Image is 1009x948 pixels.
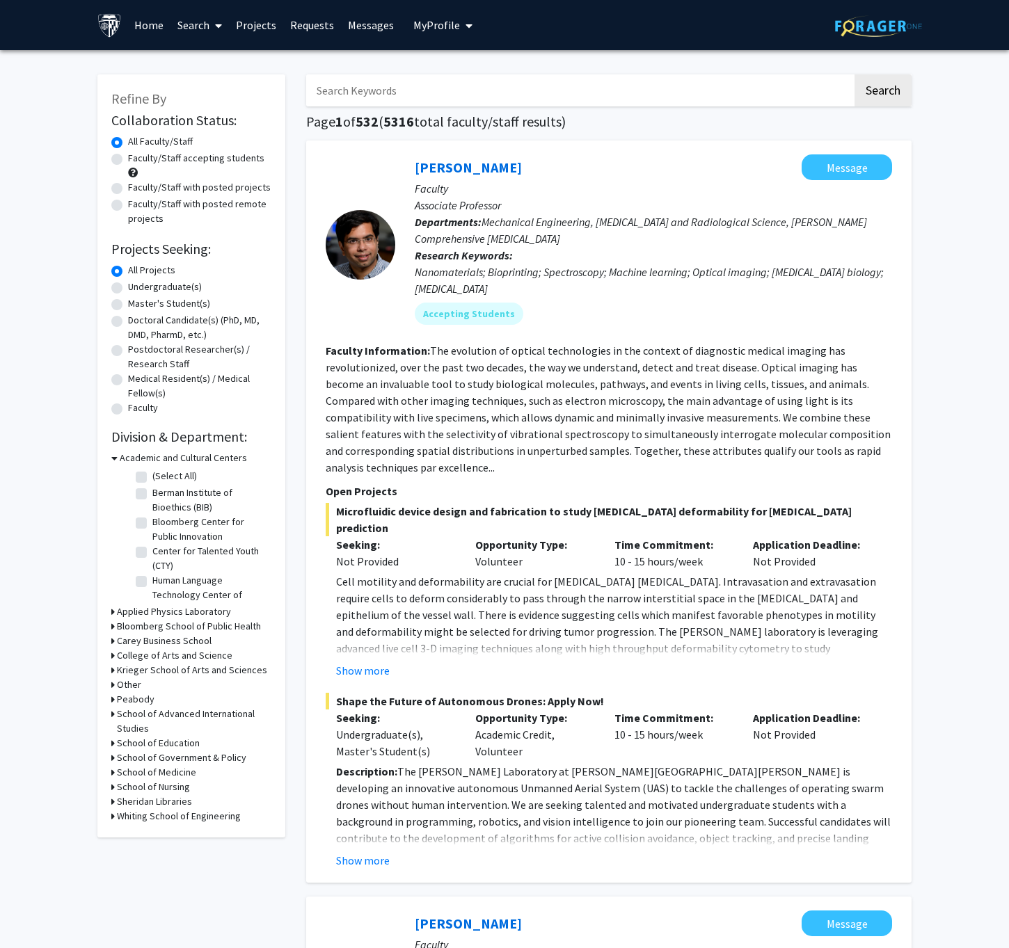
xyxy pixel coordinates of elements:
[128,151,264,166] label: Faculty/Staff accepting students
[117,750,246,765] h3: School of Government & Policy
[306,74,852,106] input: Search Keywords
[465,709,604,760] div: Academic Credit, Volunteer
[415,303,523,325] mat-chip: Accepting Students
[415,248,513,262] b: Research Keywords:
[475,536,594,553] p: Opportunity Type:
[415,215,867,246] span: Mechanical Engineering, [MEDICAL_DATA] and Radiological Science, [PERSON_NAME] Comprehensive [MED...
[117,780,190,794] h3: School of Nursing
[117,677,141,692] h3: Other
[614,709,733,726] p: Time Commitment:
[413,18,460,32] span: My Profile
[742,536,882,570] div: Not Provided
[326,344,430,357] b: Faculty Information:
[604,709,743,760] div: 10 - 15 hours/week
[117,707,271,736] h3: School of Advanced International Studies
[855,74,912,106] button: Search
[742,709,882,760] div: Not Provided
[117,794,192,809] h3: Sheridan Libraries
[152,573,268,617] label: Human Language Technology Center of Excellence (HLTCOE)
[415,159,522,176] a: [PERSON_NAME]
[117,692,154,707] h3: Peabody
[415,197,892,214] p: Associate Professor
[111,241,271,257] h2: Projects Seeking:
[336,726,454,760] div: Undergraduate(s), Master's Student(s)
[475,709,594,726] p: Opportunity Type:
[336,553,454,570] div: Not Provided
[128,263,175,278] label: All Projects
[152,544,268,573] label: Center for Talented Youth (CTY)
[152,469,197,483] label: (Select All)
[97,13,122,38] img: Johns Hopkins University Logo
[753,536,871,553] p: Application Deadline:
[802,910,892,936] button: Message John Edison
[341,1,401,49] a: Messages
[336,536,454,553] p: Seeking:
[117,619,261,634] h3: Bloomberg School of Public Health
[306,113,912,130] h1: Page of ( total faculty/staff results)
[128,401,158,415] label: Faculty
[117,648,232,663] h3: College of Arts and Science
[128,180,271,195] label: Faculty/Staff with posted projects
[283,1,341,49] a: Requests
[336,573,892,673] p: Cell motility and deformability are crucial for [MEDICAL_DATA] [MEDICAL_DATA]. Intravasation and ...
[335,113,343,130] span: 1
[10,885,59,938] iframe: Chat
[117,604,231,619] h3: Applied Physics Laboratory
[117,736,200,750] h3: School of Education
[326,483,892,499] p: Open Projects
[117,663,267,677] h3: Krieger School of Arts and Sciences
[383,113,414,130] span: 5316
[415,215,482,229] b: Departments:
[128,371,271,401] label: Medical Resident(s) / Medical Fellow(s)
[128,342,271,371] label: Postdoctoral Researcher(s) / Research Staff
[465,536,604,570] div: Volunteer
[128,296,210,311] label: Master's Student(s)
[229,1,283,49] a: Projects
[117,809,241,824] h3: Whiting School of Engineering
[802,154,892,180] button: Message Ishan Barman
[128,313,271,342] label: Doctoral Candidate(s) (PhD, MD, DMD, PharmD, etc.)
[415,915,522,932] a: [PERSON_NAME]
[336,662,390,679] button: Show more
[152,485,268,515] label: Berman Institute of Bioethics (BIB)
[117,634,212,648] h3: Carey Business School
[835,15,922,37] img: ForagerOne Logo
[170,1,229,49] a: Search
[415,180,892,197] p: Faculty
[336,763,892,863] p: The [PERSON_NAME] Laboratory at [PERSON_NAME][GEOGRAPHIC_DATA][PERSON_NAME] is developing an inno...
[111,112,271,129] h2: Collaboration Status:
[111,90,166,107] span: Refine By
[356,113,379,130] span: 532
[336,764,397,778] strong: Description:
[604,536,743,570] div: 10 - 15 hours/week
[415,264,892,297] div: Nanomaterials; Bioprinting; Spectroscopy; Machine learning; Optical imaging; [MEDICAL_DATA] biolo...
[127,1,170,49] a: Home
[117,765,196,780] h3: School of Medicine
[326,344,891,474] fg-read-more: The evolution of optical technologies in the context of diagnostic medical imaging has revolution...
[753,709,871,726] p: Application Deadline:
[128,197,271,226] label: Faculty/Staff with posted remote projects
[111,428,271,445] h2: Division & Department:
[326,503,892,536] span: Microfluidic device design and fabrication to study [MEDICAL_DATA] deformability for [MEDICAL_DAT...
[128,280,202,294] label: Undergraduate(s)
[336,709,454,726] p: Seeking:
[128,134,193,149] label: All Faculty/Staff
[120,451,247,465] h3: Academic and Cultural Centers
[152,515,268,544] label: Bloomberg Center for Public Innovation
[326,693,892,709] span: Shape the Future of Autonomous Drones: Apply Now!
[336,852,390,869] button: Show more
[614,536,733,553] p: Time Commitment:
